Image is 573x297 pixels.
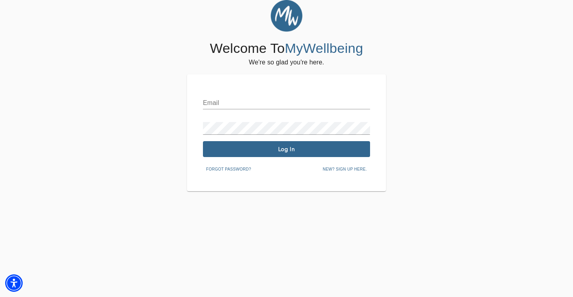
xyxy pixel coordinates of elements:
button: Log In [203,141,370,157]
span: Log In [206,146,367,153]
a: Forgot password? [203,165,254,172]
div: Accessibility Menu [5,274,23,292]
span: New? Sign up here. [323,166,367,173]
h4: Welcome To [210,40,363,57]
button: Forgot password? [203,163,254,175]
span: Forgot password? [206,166,251,173]
span: MyWellbeing [285,41,363,56]
h6: We're so glad you're here. [249,57,324,68]
button: New? Sign up here. [320,163,370,175]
